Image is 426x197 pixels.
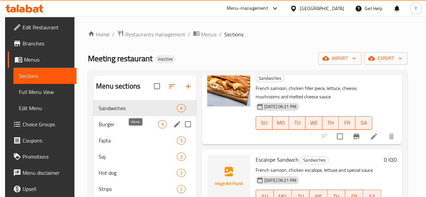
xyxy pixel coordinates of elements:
[193,30,217,39] a: Menus
[177,104,185,112] div: items
[256,166,381,174] p: French samoon, chicken escalope, lettuce and special sauce
[8,19,76,35] a: Edit Restaurant
[23,120,71,128] span: Choice Groups
[177,153,185,161] div: items
[256,116,272,130] button: SU
[164,78,180,94] span: Sort sections
[384,155,397,164] h6: 0 IQD
[23,153,71,161] span: Promotions
[322,116,339,130] button: TH
[93,181,196,197] div: Strips2
[415,5,417,12] span: Y
[289,116,305,130] button: TU
[8,132,76,149] a: Coupons
[23,169,71,177] span: Menu disclaimer
[150,79,164,93] span: Select all sections
[93,100,196,116] div: Sandwiches6
[292,118,303,128] span: TU
[177,186,185,192] span: 2
[324,54,356,63] span: import
[19,88,71,96] span: Full Menu View
[256,74,284,82] div: Sandwiches
[93,132,196,149] div: Fajita5
[93,165,196,181] div: Hot dog2
[99,136,177,144] div: Fajita
[177,154,185,160] span: 2
[88,30,407,39] nav: breadcrumb
[207,63,250,106] img: Cheese And Mushroom Filler Sandwich
[256,74,284,82] span: Sandwiches
[13,100,76,116] a: Edit Menu
[300,156,329,164] div: Sandwiches
[23,185,71,193] span: Upsell
[339,116,355,130] button: FR
[177,105,185,111] span: 6
[13,68,76,84] a: Sections
[93,116,196,132] div: Burger9edit
[355,116,372,130] button: SA
[177,170,185,176] span: 2
[8,52,76,68] a: Menus
[8,149,76,165] a: Promotions
[23,136,71,144] span: Coupons
[318,52,361,65] button: import
[308,118,319,128] span: WE
[305,116,322,130] button: WE
[333,129,347,143] span: Select to update
[172,119,182,129] button: edit
[88,51,153,66] span: Meeting restaurant
[158,121,166,128] span: 9
[112,30,114,38] li: /
[201,30,217,38] span: Menus
[300,5,344,12] div: [GEOGRAPHIC_DATA]
[272,116,289,130] button: MO
[364,52,407,65] button: export
[383,128,399,144] button: delete
[99,153,177,161] span: Saj
[262,103,299,110] span: [DATE] 06:21 PM
[259,118,270,128] span: SU
[125,30,185,38] span: Restaurants management
[219,30,222,38] li: /
[8,165,76,181] a: Menu disclaimer
[117,30,185,39] a: Restaurants management
[262,177,299,184] span: [DATE] 06:21 PM
[227,4,268,12] div: Menu-management
[93,149,196,165] div: Saj2
[19,104,71,112] span: Edit Menu
[99,169,177,177] span: Hot dog
[177,136,185,144] div: items
[155,55,175,63] div: Inactive
[99,120,158,128] span: Burger
[256,155,299,165] span: Escalope Sandwich
[8,181,76,197] a: Upsell
[23,23,71,31] span: Edit Restaurant
[348,128,364,144] button: Branch-specific-item
[8,116,76,132] a: Choice Groups
[224,30,243,38] span: Sections
[19,72,71,80] span: Sections
[177,185,185,193] div: items
[177,169,185,177] div: items
[369,54,402,63] span: export
[155,56,175,62] span: Inactive
[177,137,185,144] span: 5
[275,118,286,128] span: MO
[99,104,177,112] span: Sandwiches
[256,84,372,101] p: French samoon, chicken filler piece, lettuce, cheese, mushrooms and melted cheese sauce
[325,118,336,128] span: TH
[23,39,71,47] span: Branches
[99,185,177,193] span: Strips
[88,30,109,38] a: Home
[370,132,378,140] a: Edit menu item
[180,78,196,94] button: Add section
[13,84,76,100] a: Full Menu View
[341,118,353,128] span: FR
[24,56,71,64] span: Menus
[8,35,76,52] a: Branches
